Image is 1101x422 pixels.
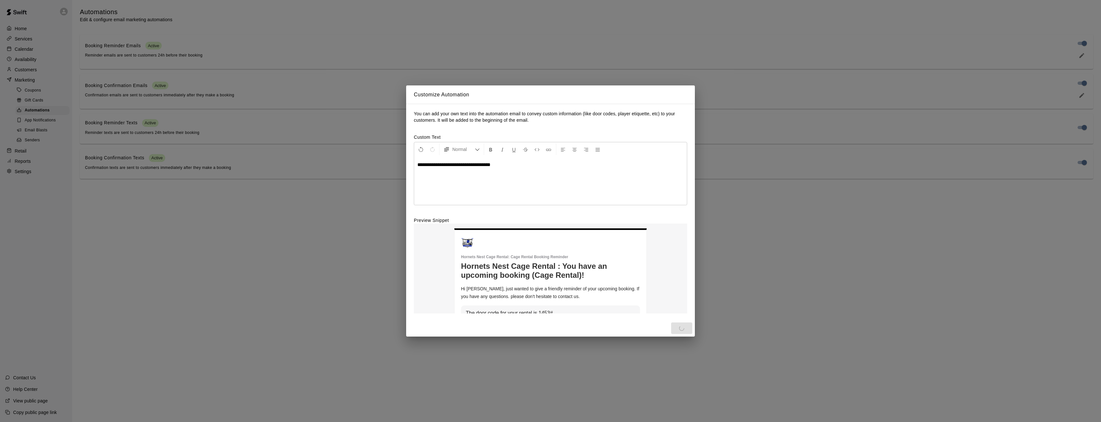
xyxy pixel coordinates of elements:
[406,85,695,104] h2: Customize Automation
[441,144,482,155] button: Formatting Options
[461,262,640,280] h1: Hornets Nest Cage Rental : You have an upcoming booking (Cage Rental)!
[415,144,426,155] button: Undo
[427,144,438,155] button: Redo
[592,144,603,155] button: Justify Align
[558,144,568,155] button: Left Align
[414,110,687,123] p: You can add your own text into the automation email to convey custom information (like door codes...
[414,134,687,140] label: Custom Text
[452,146,475,153] span: Normal
[569,144,580,155] button: Center Align
[497,144,508,155] button: Format Italics
[508,144,519,155] button: Format Underline
[461,236,474,249] img: Hornets Nest Cage Rental
[520,144,531,155] button: Format Strikethrough
[461,254,640,260] p: Hornets Nest Cage Rental : Cage Rental Booking Reminder
[414,217,687,224] label: Preview Snippet
[532,144,542,155] button: Insert Code
[485,144,496,155] button: Format Bold
[581,144,592,155] button: Right Align
[543,144,554,155] button: Insert Link
[461,285,640,300] p: Hi [PERSON_NAME], just wanted to give a friendly reminder of your upcoming booking. If you have a...
[466,310,553,316] span: The door code for your rental is 1453#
